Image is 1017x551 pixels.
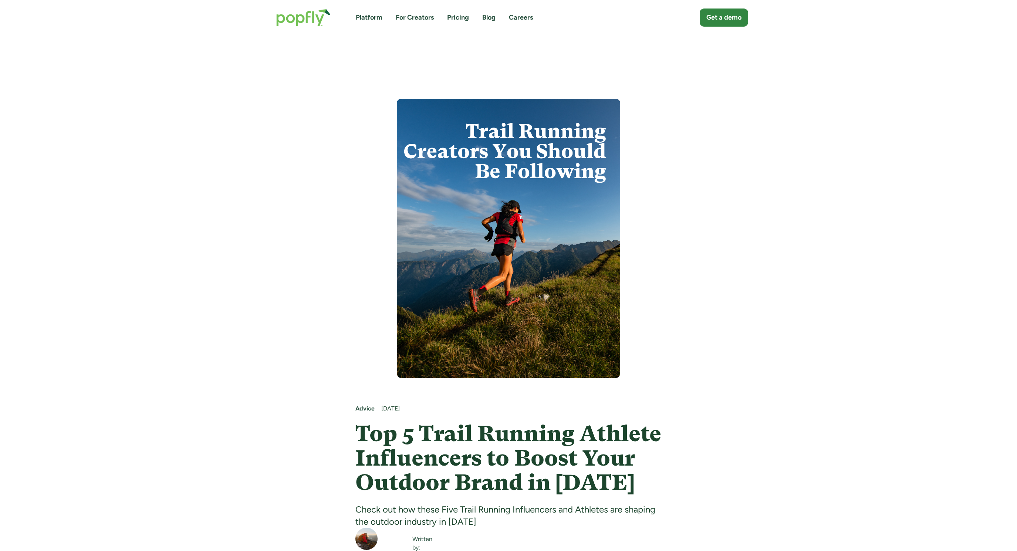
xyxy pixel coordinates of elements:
[447,13,469,22] a: Pricing
[355,405,375,412] strong: Advice
[396,13,434,22] a: For Creators
[269,1,338,34] a: home
[509,13,533,22] a: Careers
[482,13,496,22] a: Blog
[356,13,382,22] a: Platform
[355,405,375,413] a: Advice
[381,405,662,413] div: [DATE]
[700,9,748,27] a: Get a demo
[355,504,662,528] div: Check out how these Five Trail Running Influencers and Athletes are shaping the outdoor industry ...
[355,422,662,495] h1: Top 5 Trail Running Athlete Influencers to Boost Your Outdoor Brand in [DATE]
[706,13,741,22] div: Get a demo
